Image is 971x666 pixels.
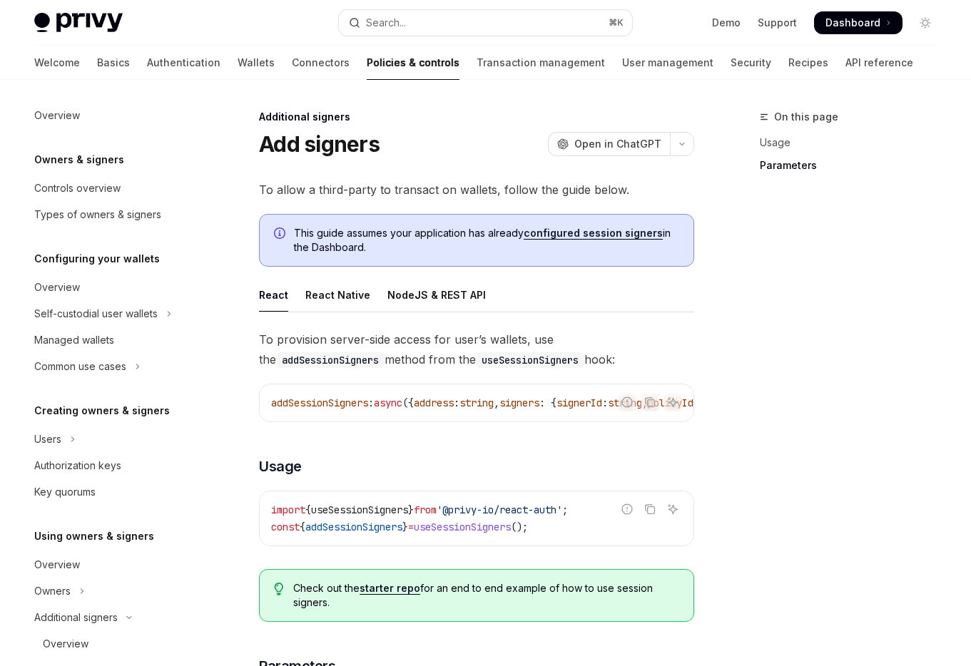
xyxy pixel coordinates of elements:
[274,227,288,242] svg: Info
[814,11,903,34] a: Dashboard
[622,46,713,80] a: User management
[641,500,659,518] button: Copy the contents from the code block
[360,582,420,595] a: starter repo
[414,521,511,533] span: useSessionSigners
[23,103,205,128] a: Overview
[34,107,80,124] div: Overview
[408,521,414,533] span: =
[34,279,80,296] div: Overview
[387,278,486,312] div: NodeJS & REST API
[414,503,437,516] span: from
[712,16,741,30] a: Demo
[366,14,406,31] div: Search...
[34,358,126,375] div: Common use cases
[368,396,374,409] span: :
[23,175,205,201] a: Controls overview
[23,578,205,604] button: Toggle Owners section
[845,46,913,80] a: API reference
[477,46,605,80] a: Transaction management
[34,151,124,168] h5: Owners & signers
[34,609,118,626] div: Additional signers
[274,583,284,595] svg: Tip
[34,305,158,322] div: Self-custodial user wallets
[300,521,305,533] span: {
[476,352,584,368] code: useSessionSigners
[97,46,130,80] a: Basics
[259,278,288,312] div: React
[271,396,368,409] span: addSessionSigners
[23,631,205,657] a: Overview
[43,635,88,652] div: Overview
[609,17,624,29] span: ⌘ K
[259,131,380,157] h1: Add signers
[259,110,694,124] div: Additional signers
[339,10,632,36] button: Open search
[23,275,205,300] a: Overview
[788,46,828,80] a: Recipes
[494,396,499,409] span: ,
[574,137,661,151] span: Open in ChatGPT
[23,453,205,478] a: Authorization keys
[618,393,636,411] button: Report incorrect code
[259,456,302,476] span: Usage
[499,396,539,409] span: signers
[524,227,663,240] a: configured session signers
[292,46,350,80] a: Connectors
[437,503,562,516] span: '@privy-io/react-auth'
[311,503,408,516] span: useSessionSigners
[34,180,121,197] div: Controls overview
[259,180,694,200] span: To allow a third-party to transact on wallets, follow the guide below.
[23,301,205,327] button: Toggle Self-custodial user wallets section
[23,202,205,227] a: Types of owners & signers
[731,46,771,80] a: Security
[556,396,602,409] span: signerId
[459,396,494,409] span: string
[367,46,459,80] a: Policies & controls
[238,46,275,80] a: Wallets
[618,500,636,518] button: Report incorrect code
[608,396,642,409] span: string
[34,206,161,223] div: Types of owners & signers
[23,479,205,505] a: Key quorums
[147,46,220,80] a: Authentication
[402,396,414,409] span: ({
[259,329,694,369] span: To provision server-side access for user’s wallets, use the method from the hook:
[305,278,370,312] div: React Native
[276,352,385,368] code: addSessionSigners
[374,396,402,409] span: async
[34,332,114,349] div: Managed wallets
[23,327,205,353] a: Managed wallets
[641,393,659,411] button: Copy the contents from the code block
[539,396,556,409] span: : {
[293,581,679,610] span: Check out the for an end to end example of how to use session signers.
[548,132,670,156] button: Open in ChatGPT
[305,503,311,516] span: {
[271,521,300,533] span: const
[23,552,205,578] a: Overview
[760,131,948,154] a: Usage
[271,503,305,516] span: import
[760,154,948,177] a: Parameters
[23,426,205,452] button: Toggle Users section
[34,583,71,600] div: Owners
[664,393,682,411] button: Ask AI
[34,13,123,33] img: light logo
[34,528,154,545] h5: Using owners & signers
[305,521,402,533] span: addSessionSigners
[294,226,679,255] span: This guide assumes your application has already in the Dashboard.
[914,11,937,34] button: Toggle dark mode
[402,521,408,533] span: }
[562,503,568,516] span: ;
[774,108,838,125] span: On this page
[454,396,459,409] span: :
[34,457,121,474] div: Authorization keys
[34,556,80,573] div: Overview
[34,402,170,419] h5: Creating owners & signers
[23,354,205,379] button: Toggle Common use cases section
[23,605,205,630] button: Toggle Additional signers section
[511,521,528,533] span: ();
[664,500,682,518] button: Ask AI
[602,396,608,409] span: :
[408,503,414,516] span: }
[825,16,880,30] span: Dashboard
